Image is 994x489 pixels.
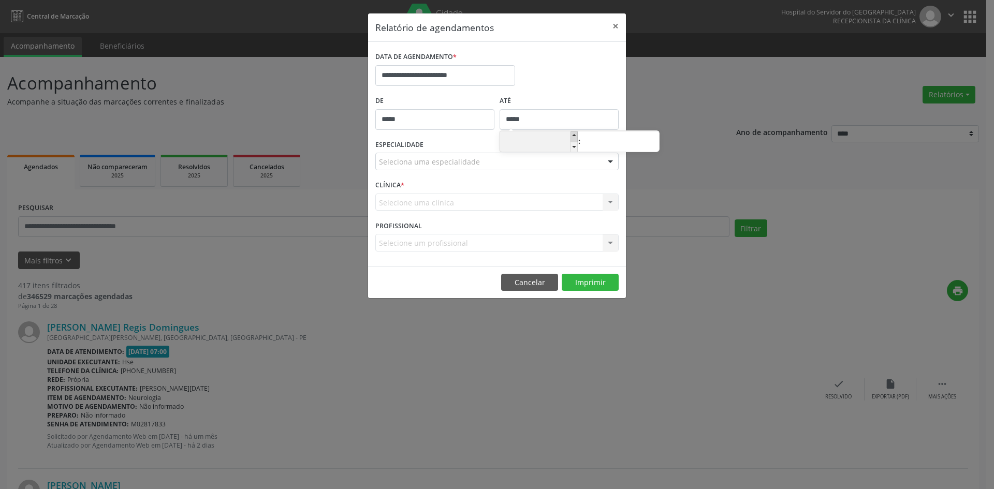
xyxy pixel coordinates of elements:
button: Cancelar [501,274,558,291]
button: Close [605,13,626,39]
label: De [375,93,494,109]
label: PROFISSIONAL [375,218,422,234]
label: ATÉ [500,93,619,109]
input: Hour [500,132,578,153]
button: Imprimir [562,274,619,291]
label: CLÍNICA [375,177,404,194]
input: Minute [581,132,659,153]
span: Seleciona uma especialidade [379,156,480,167]
label: DATA DE AGENDAMENTO [375,49,457,65]
span: : [578,131,581,152]
label: ESPECIALIDADE [375,137,423,153]
h5: Relatório de agendamentos [375,21,494,34]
